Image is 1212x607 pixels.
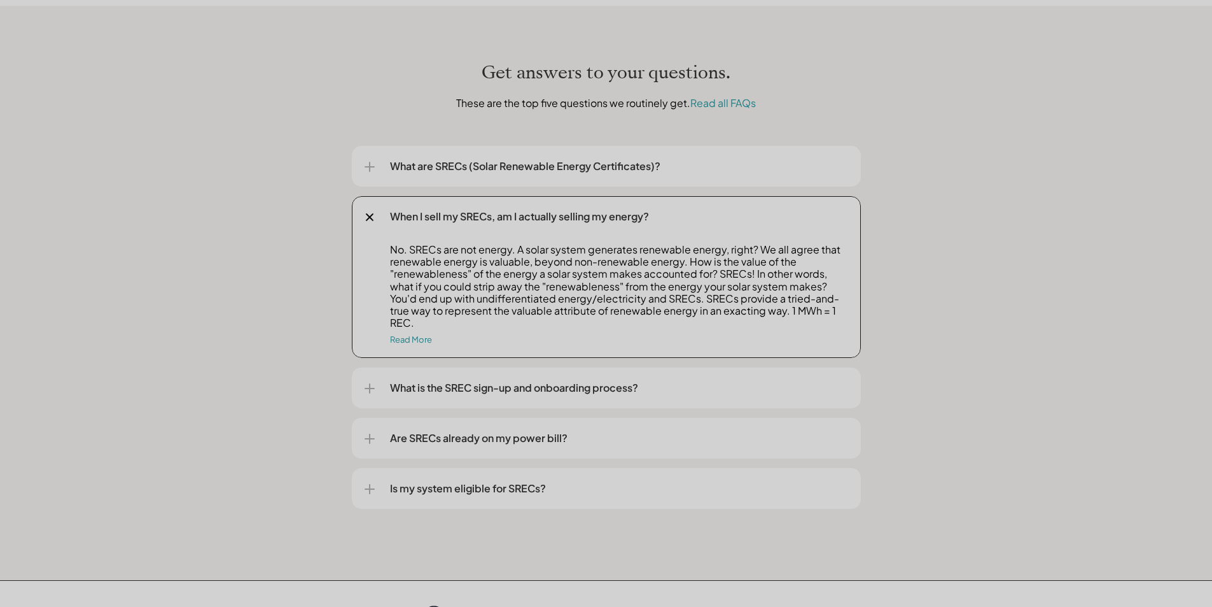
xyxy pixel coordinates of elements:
[390,159,848,174] p: What are SRECs (Solar Renewable Energy Certificates)?
[244,61,969,85] h2: Get answers to your questions.
[390,334,432,345] a: Read More
[370,95,842,111] p: These are the top five questions we routinely get.
[690,96,756,110] a: Read all FAQs
[390,380,848,396] p: What is the SREC sign-up and onboarding process?
[390,481,848,496] p: Is my system eligible for SRECs?
[390,243,848,329] p: No. SRECs are not energy. A solar system generates renewable energy, right? We all agree that ren...
[390,209,848,224] p: When I sell my SRECs, am I actually selling my energy?
[390,431,848,446] p: Are SRECs already on my power bill?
